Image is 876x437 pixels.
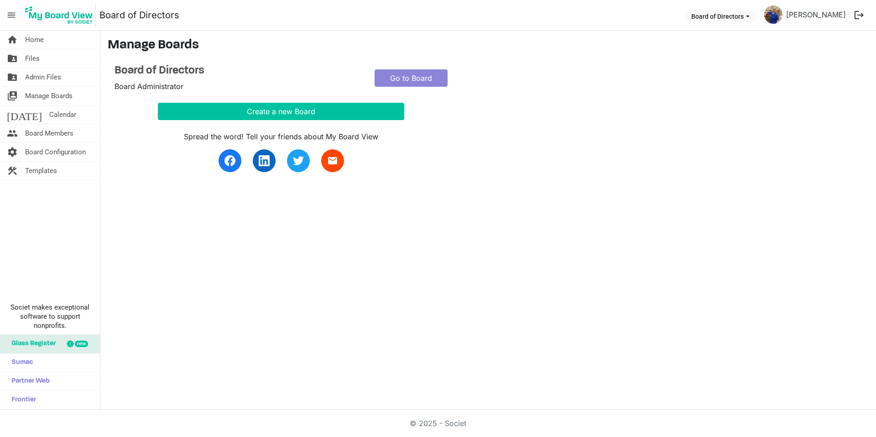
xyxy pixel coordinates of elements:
[7,105,42,124] span: [DATE]
[4,303,96,330] span: Societ makes exceptional software to support nonprofits.
[25,49,40,68] span: Files
[22,4,96,26] img: My Board View Logo
[7,124,18,142] span: people
[764,5,782,24] img: RCMYfa6WYF_SWPGpWuFwaEN0HoQ3wreZDXB3ydiAXvhpPXUPRTI6iq4pjJJ5NTxRwomFgUcrmQ3VQM3weXg-QQ_thumb.png
[108,38,869,53] h3: Manage Boards
[22,4,99,26] a: My Board View Logo
[410,419,466,428] a: © 2025 - Societ
[158,131,404,142] div: Spread the word! Tell your friends about My Board View
[158,103,404,120] button: Create a new Board
[7,162,18,180] span: construction
[25,143,86,161] span: Board Configuration
[327,155,338,166] span: email
[7,353,33,372] span: Sumac
[7,372,50,390] span: Partner Web
[293,155,304,166] img: twitter.svg
[375,69,448,87] a: Go to Board
[25,87,73,105] span: Manage Boards
[25,31,44,49] span: Home
[850,5,869,25] button: logout
[3,6,20,24] span: menu
[7,31,18,49] span: home
[685,10,756,22] button: Board of Directors dropdownbutton
[321,149,344,172] a: email
[782,5,850,24] a: [PERSON_NAME]
[224,155,235,166] img: facebook.svg
[25,162,57,180] span: Templates
[25,124,73,142] span: Board Members
[7,87,18,105] span: switch_account
[7,335,56,353] span: Glass Register
[25,68,61,86] span: Admin Files
[49,105,76,124] span: Calendar
[115,64,361,78] a: Board of Directors
[75,341,88,347] div: new
[7,143,18,161] span: settings
[259,155,270,166] img: linkedin.svg
[7,68,18,86] span: folder_shared
[115,82,183,91] span: Board Administrator
[7,391,36,409] span: Frontier
[7,49,18,68] span: folder_shared
[99,6,179,24] a: Board of Directors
